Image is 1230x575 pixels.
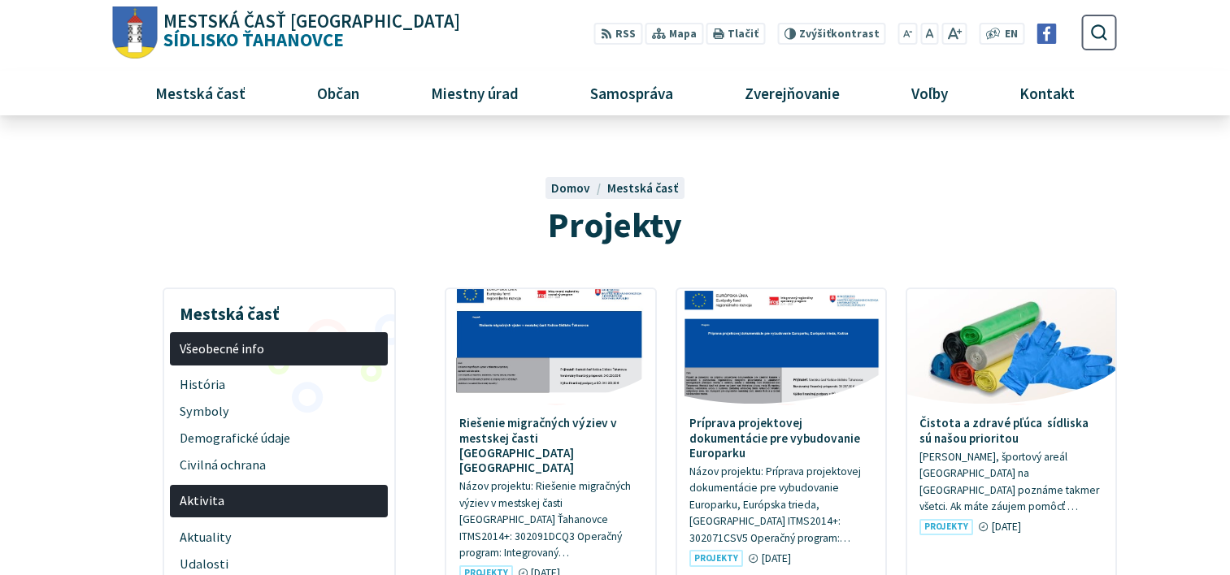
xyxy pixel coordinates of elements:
a: Miestny úrad [401,71,548,115]
h4: Čistota a zdravé pľúca sídliska sú našou prioritou [919,416,1103,445]
a: Čistota a zdravé pľúca sídliska sú našou prioritou [PERSON_NAME], športový areál [GEOGRAPHIC_DATA... [907,289,1115,547]
button: Zmenšiť veľkosť písma [898,23,918,45]
a: Mapa [645,23,703,45]
span: História [180,371,379,398]
a: Demografické údaje [170,425,388,452]
span: Samospráva [584,71,679,115]
span: Symboly [180,398,379,425]
a: Všeobecné info [170,332,388,365]
a: Kontakt [990,71,1105,115]
span: Civilná ochrana [180,452,379,478]
a: História [170,371,388,398]
span: EN [1005,26,1018,43]
span: Sídlisko Ťahanovce [158,12,461,50]
a: Občan [287,71,389,115]
span: Tlačiť [728,28,758,41]
a: EN [1001,26,1023,43]
img: Prejsť na Facebook stránku [1037,24,1057,44]
a: Voľby [882,71,978,115]
a: Samospráva [561,71,703,115]
span: [DATE] [992,520,1021,534]
p: Názov projektu: Príprava projektovej dokumentácie pre vybudovanie Europarku, Európska trieda, [GE... [689,464,873,547]
a: Aktuality [170,524,388,551]
a: Logo Sídlisko Ťahanovce, prejsť na domovskú stránku. [113,6,460,59]
span: kontrast [799,28,880,41]
button: Zväčšiť veľkosť písma [941,23,967,45]
button: Zvýšiťkontrast [777,23,885,45]
span: Domov [551,180,590,196]
span: Zvýšiť [799,27,831,41]
a: Zverejňovanie [715,71,870,115]
span: Mestská časť [149,71,251,115]
button: Nastaviť pôvodnú veľkosť písma [920,23,938,45]
span: Miestny úrad [424,71,524,115]
span: Kontakt [1014,71,1081,115]
span: Mapa [669,26,697,43]
span: Zverejňovanie [738,71,845,115]
h4: Riešenie migračných výziev v mestskej časti [GEOGRAPHIC_DATA] [GEOGRAPHIC_DATA] [459,416,643,475]
img: Prejsť na domovskú stránku [113,6,158,59]
span: Aktuality [180,524,379,551]
span: Projekty [919,519,973,536]
h3: Mestská časť [170,292,388,326]
span: Projekty [548,202,682,247]
a: Aktivita [170,485,388,518]
a: Symboly [170,398,388,425]
span: Občan [311,71,365,115]
span: RSS [615,26,636,43]
h4: Príprava projektovej dokumentácie pre vybudovanie Europarku [689,416,873,460]
a: Mestská časť [607,180,679,196]
p: [PERSON_NAME], športový areál [GEOGRAPHIC_DATA] na [GEOGRAPHIC_DATA] poznáme takmer všetci. Ak má... [919,449,1103,516]
span: Všeobecné info [180,335,379,362]
span: Mestská časť [GEOGRAPHIC_DATA] [163,12,460,31]
span: Projekty [689,550,743,567]
span: Voľby [906,71,954,115]
span: Aktivita [180,488,379,515]
a: RSS [594,23,642,45]
span: Demografické údaje [180,425,379,452]
button: Tlačiť [706,23,765,45]
span: [DATE] [762,551,791,565]
a: Civilná ochrana [170,452,388,478]
a: Mestská časť [125,71,275,115]
p: Názov projektu: Riešenie migračných výziev v mestskej časti [GEOGRAPHIC_DATA] Ťahanovce ITMS2014+... [459,478,643,562]
a: Domov [551,180,606,196]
